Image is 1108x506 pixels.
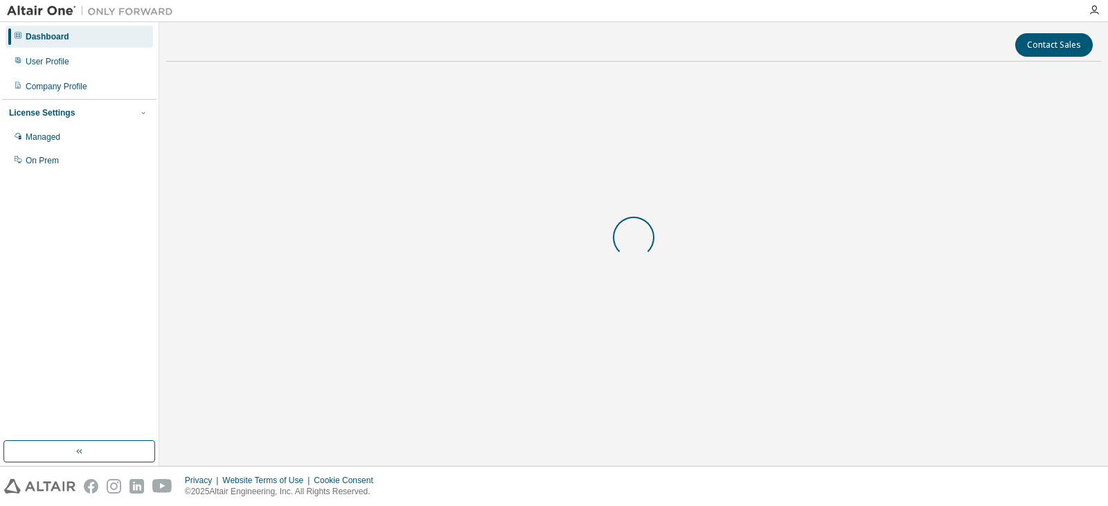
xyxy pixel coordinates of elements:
div: Privacy [185,475,222,486]
div: License Settings [9,107,75,118]
div: On Prem [26,155,59,166]
p: © 2025 Altair Engineering, Inc. All Rights Reserved. [185,486,382,498]
button: Contact Sales [1015,33,1093,57]
img: instagram.svg [107,479,121,494]
img: youtube.svg [152,479,172,494]
div: Cookie Consent [314,475,381,486]
div: Dashboard [26,31,69,42]
div: User Profile [26,56,69,67]
img: Altair One [7,4,180,18]
img: linkedin.svg [129,479,144,494]
div: Managed [26,132,60,143]
div: Company Profile [26,81,87,92]
img: altair_logo.svg [4,479,75,494]
img: facebook.svg [84,479,98,494]
div: Website Terms of Use [222,475,314,486]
